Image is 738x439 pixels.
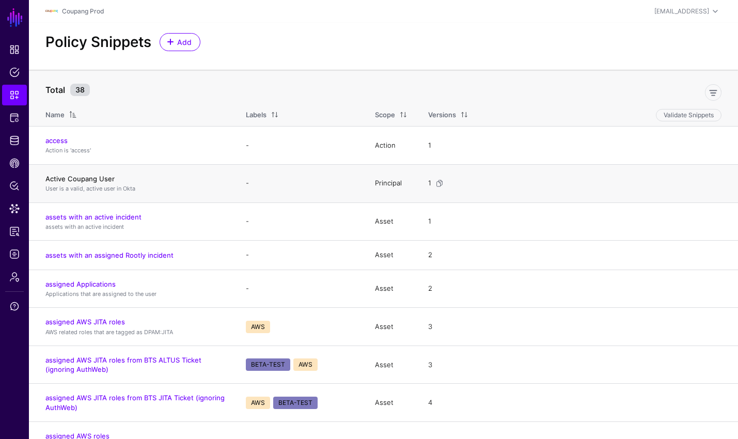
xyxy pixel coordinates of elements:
[45,318,125,326] a: assigned AWS JITA roles
[45,356,201,373] a: assigned AWS JITA roles from BTS ALTUS Ticket (ignoring AuthWeb)
[656,109,721,121] button: Validate Snippets
[235,127,365,165] td: -
[45,290,225,299] p: Applications that are assigned to the user
[246,358,290,371] span: BETA-TEST
[426,178,433,189] div: 1
[9,301,20,311] span: Support
[45,213,142,221] a: assets with an active incident
[273,397,318,409] span: BETA-TEST
[246,397,270,409] span: AWS
[45,328,225,337] p: AWS related roles that are tagged as DPAM:JITA
[2,266,27,287] a: Admin
[2,221,27,242] a: Reports
[2,130,27,151] a: Identity Data Fabric
[2,244,27,264] a: Logs
[9,272,20,282] span: Admin
[45,146,225,155] p: Action is 'access'
[45,223,225,231] p: assets with an active incident
[9,90,20,100] span: Snippets
[365,241,418,270] td: Asset
[45,110,65,120] div: Name
[6,6,24,29] a: SGNL
[45,251,174,259] a: assets with an assigned Rootly incident
[2,153,27,174] a: CAEP Hub
[45,280,116,288] a: assigned Applications
[9,249,20,259] span: Logs
[45,34,151,51] h2: Policy Snippets
[2,39,27,60] a: Dashboard
[9,226,20,237] span: Reports
[375,110,395,120] div: Scope
[426,216,433,227] div: 1
[235,241,365,270] td: -
[45,5,58,18] img: svg+xml;base64,PHN2ZyBpZD0iTG9nbyIgeG1sbnM9Imh0dHA6Ly93d3cudzMub3JnLzIwMDAvc3ZnIiB3aWR0aD0iMTIxLj...
[428,110,456,120] div: Versions
[2,85,27,105] a: Snippets
[2,198,27,219] a: Data Lens
[426,250,434,260] div: 2
[45,136,68,145] a: access
[9,135,20,146] span: Identity Data Fabric
[9,203,20,214] span: Data Lens
[293,358,318,371] span: AWS
[365,127,418,165] td: Action
[426,398,434,408] div: 4
[45,394,225,411] a: assigned AWS JITA roles from BTS JITA Ticket (ignoring AuthWeb)
[426,284,434,294] div: 2
[9,181,20,191] span: Policy Lens
[45,85,65,95] strong: Total
[365,384,418,421] td: Asset
[365,202,418,241] td: Asset
[70,84,90,96] small: 38
[9,44,20,55] span: Dashboard
[365,270,418,308] td: Asset
[45,184,225,193] p: User is a valid, active user in Okta
[246,110,266,120] div: Labels
[45,175,115,183] a: Active Coupang User
[365,308,418,346] td: Asset
[176,37,193,48] span: Add
[426,140,433,151] div: 1
[426,360,434,370] div: 3
[426,322,434,332] div: 3
[9,158,20,168] span: CAEP Hub
[654,7,709,16] div: [EMAIL_ADDRESS]
[235,202,365,241] td: -
[246,321,270,333] span: AWS
[2,176,27,196] a: Policy Lens
[235,164,365,202] td: -
[365,346,418,384] td: Asset
[235,270,365,308] td: -
[365,164,418,202] td: Principal
[9,113,20,123] span: Protected Systems
[2,107,27,128] a: Protected Systems
[62,7,104,15] a: Coupang Prod
[9,67,20,77] span: Policies
[2,62,27,83] a: Policies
